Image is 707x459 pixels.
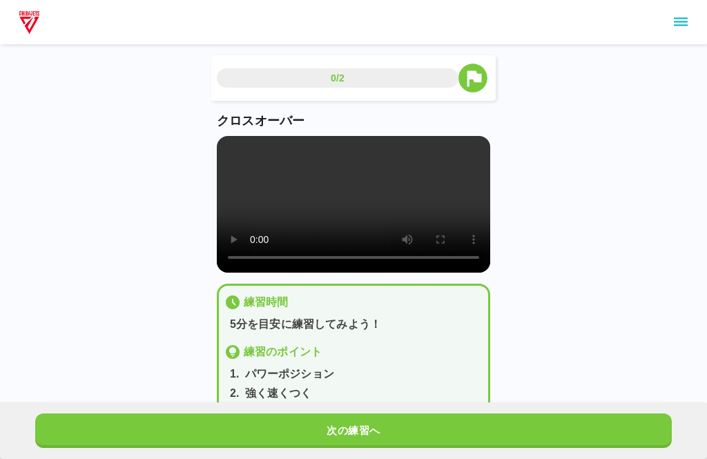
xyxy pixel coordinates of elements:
p: 0/2 [331,71,345,85]
p: 2 . [230,385,240,402]
p: パワーポジション [245,366,334,382]
p: 練習時間 [244,294,289,311]
img: dummy [17,8,42,36]
button: sidemenu [669,10,693,34]
p: 練習のポイント [244,344,322,360]
p: クロスオーバー [217,112,490,130]
p: 強く速くつく [245,385,312,402]
button: 次の練習へ [35,413,672,448]
p: 5分を目安に練習してみよう！ [230,316,483,333]
p: 1 . [230,366,240,382]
